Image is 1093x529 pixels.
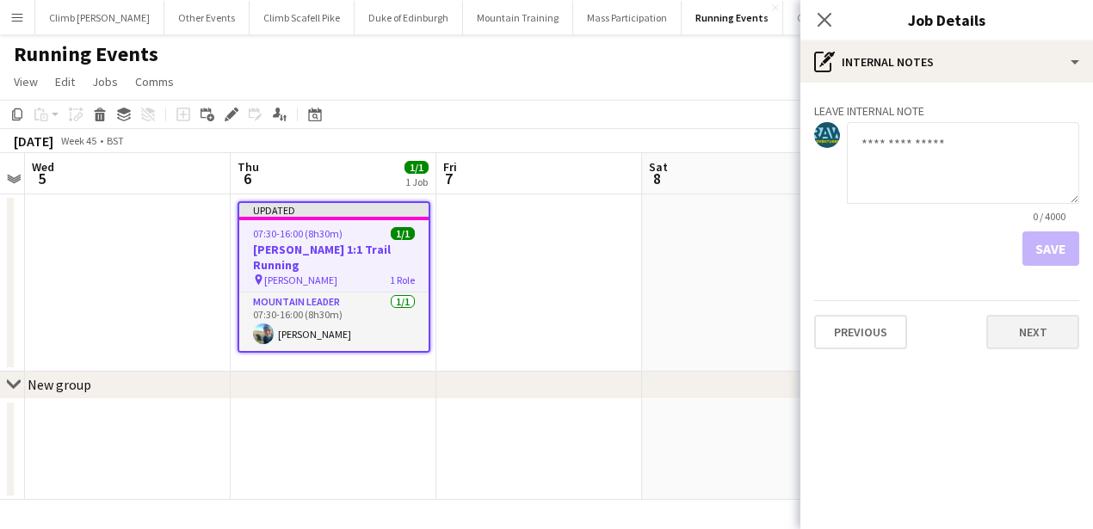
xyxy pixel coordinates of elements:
div: BST [107,134,124,147]
span: Week 45 [57,134,100,147]
a: Jobs [85,71,125,93]
button: Running Events [682,1,783,34]
div: [DATE] [14,132,53,150]
span: 1 Role [390,274,415,286]
span: 8 [646,169,668,188]
span: 1/1 [391,227,415,240]
app-card-role: Mountain Leader1/107:30-16:00 (8h30m)[PERSON_NAME] [239,292,429,351]
span: 0 / 4000 [1019,210,1079,223]
div: New group [28,376,91,393]
span: Comms [135,74,174,89]
button: Climb [PERSON_NAME] [35,1,164,34]
span: Sat [649,159,668,175]
span: 5 [29,169,54,188]
h3: [PERSON_NAME] 1:1 Trail Running [239,242,429,273]
button: Mass Participation [573,1,682,34]
div: 1 Job [405,175,428,188]
span: Wed [32,159,54,175]
button: Other Events [164,1,250,34]
div: Updated [239,203,429,217]
span: 7 [441,169,457,188]
button: Previous [814,315,907,349]
a: Comms [128,71,181,93]
span: Edit [55,74,75,89]
h3: Leave internal note [814,103,1079,119]
span: View [14,74,38,89]
span: Jobs [92,74,118,89]
h3: Job Details [800,9,1093,31]
span: 6 [235,169,259,188]
button: Next [986,315,1079,349]
button: Mountain Training [463,1,573,34]
button: Duke of Edinburgh [355,1,463,34]
app-job-card: Updated07:30-16:00 (8h30m)1/1[PERSON_NAME] 1:1 Trail Running [PERSON_NAME]1 RoleMountain Leader1/... [238,201,430,353]
button: Climb Scafell Pike [250,1,355,34]
h1: Running Events [14,41,158,67]
span: 1/1 [404,161,429,174]
a: Edit [48,71,82,93]
span: Fri [443,159,457,175]
button: Climb Snowdon [783,1,880,34]
span: 07:30-16:00 (8h30m) [253,227,343,240]
div: Internal notes [800,41,1093,83]
span: [PERSON_NAME] [264,274,337,286]
a: View [7,71,45,93]
span: Thu [238,159,259,175]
